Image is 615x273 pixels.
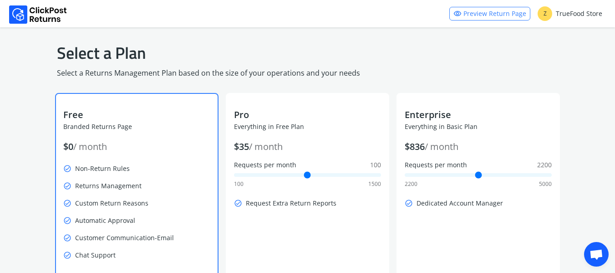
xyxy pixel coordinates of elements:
span: check_circle [405,197,413,210]
span: 100 [234,180,244,188]
span: check_circle [63,162,71,175]
span: visibility [453,7,462,20]
p: Everything in Basic Plan [405,122,552,131]
p: Enterprise [405,108,552,121]
span: 1500 [368,180,381,188]
span: 2200 [537,160,552,170]
p: Custom Return Reasons [63,197,210,210]
span: 5000 [539,180,552,188]
span: 100 [370,160,381,170]
p: Non-Return Rules [63,162,210,175]
p: Returns Management [63,180,210,192]
span: check_circle [63,180,71,192]
div: Open chat [584,242,609,267]
p: Branded Returns Page [63,122,210,131]
p: Pro [234,108,381,121]
img: Logo [9,5,67,24]
p: Dedicated Account Manager [405,197,552,210]
span: check_circle [63,214,71,227]
div: TrueFood Store [538,6,602,21]
span: / month [425,140,458,153]
p: $ 0 [63,140,210,153]
span: check_circle [234,197,242,210]
p: Chat Support [63,249,210,262]
label: Requests per month [234,160,381,170]
p: Everything in Free Plan [234,122,381,131]
p: Customer Communication-Email [63,232,210,244]
span: Z [538,6,552,21]
h1: Select a Plan [57,42,559,64]
span: / month [249,140,283,153]
p: $ 836 [405,140,552,153]
p: Automatic Approval [63,214,210,227]
p: Free [63,108,210,121]
p: Select a Returns Management Plan based on the size of your operations and your needs [57,67,559,78]
span: 2200 [405,180,417,188]
span: / month [73,140,107,153]
span: check_circle [63,232,71,244]
label: Requests per month [405,160,552,170]
p: Request Extra Return Reports [234,197,381,210]
a: visibilityPreview Return Page [449,7,530,21]
span: check_circle [63,197,71,210]
span: check_circle [63,249,71,262]
p: $ 35 [234,140,381,153]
